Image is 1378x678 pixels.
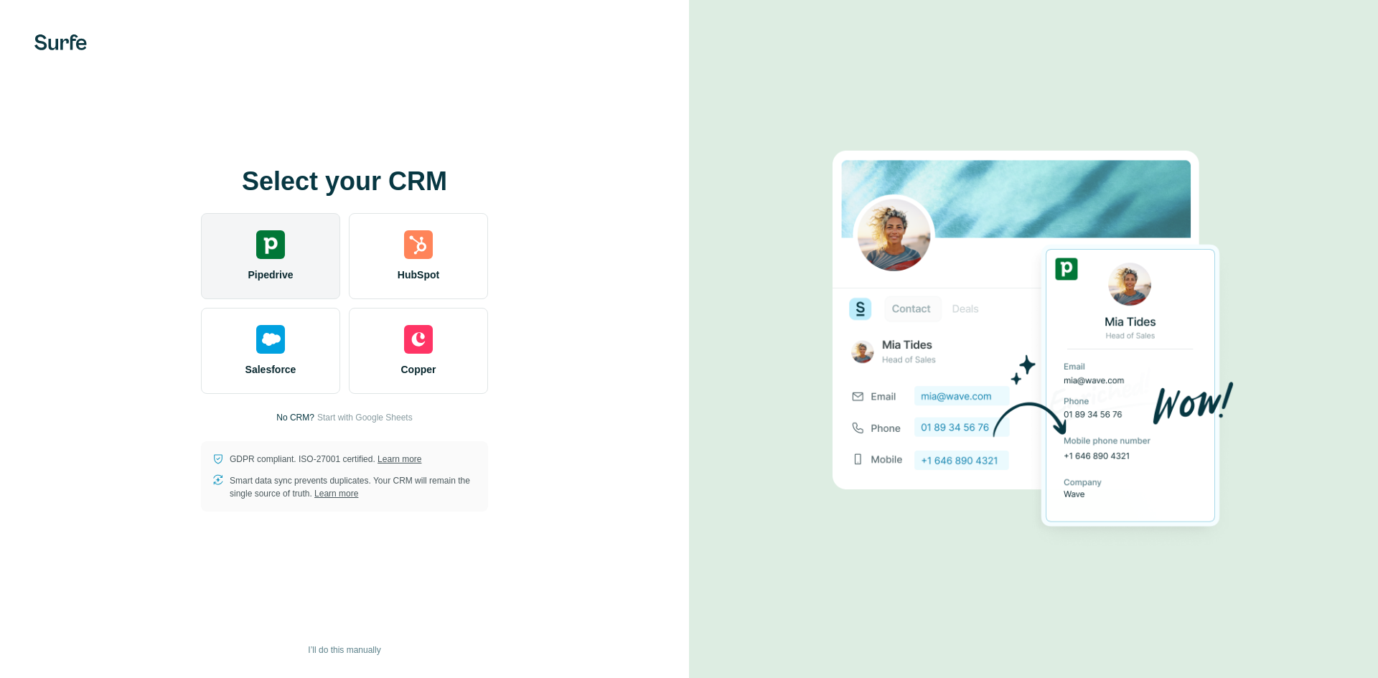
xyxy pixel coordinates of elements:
[230,453,421,466] p: GDPR compliant. ISO-27001 certified.
[34,34,87,50] img: Surfe's logo
[248,268,293,282] span: Pipedrive
[833,126,1234,552] img: PIPEDRIVE image
[398,268,439,282] span: HubSpot
[256,325,285,354] img: salesforce's logo
[401,362,436,377] span: Copper
[404,230,433,259] img: hubspot's logo
[230,474,477,500] p: Smart data sync prevents duplicates. Your CRM will remain the single source of truth.
[298,639,390,661] button: I’ll do this manually
[245,362,296,377] span: Salesforce
[201,167,488,196] h1: Select your CRM
[404,325,433,354] img: copper's logo
[256,230,285,259] img: pipedrive's logo
[308,644,380,656] span: I’ll do this manually
[378,454,421,464] a: Learn more
[314,489,358,499] a: Learn more
[317,411,413,424] button: Start with Google Sheets
[276,411,314,424] p: No CRM?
